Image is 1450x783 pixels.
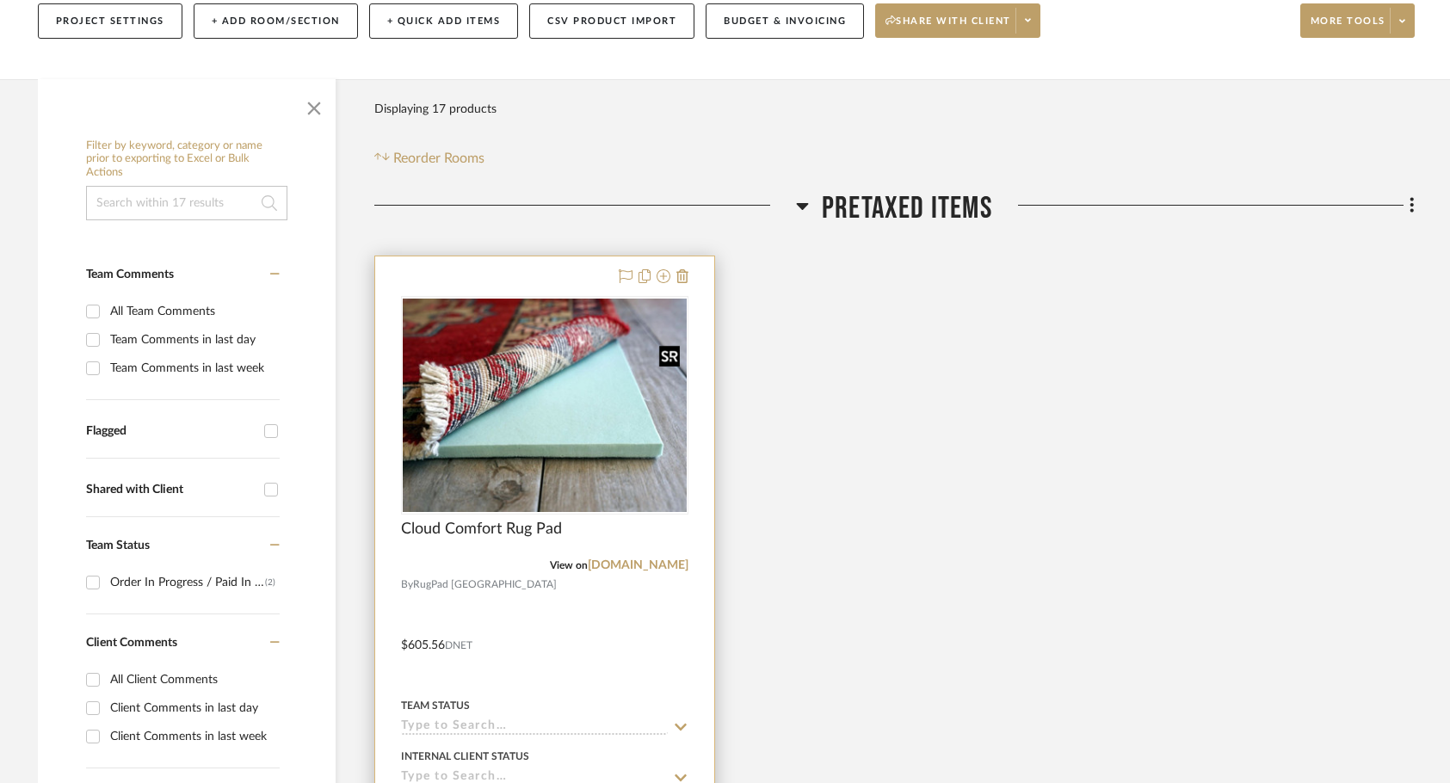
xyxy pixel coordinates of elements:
button: Project Settings [38,3,182,39]
div: 0 [402,297,688,514]
span: RugPad [GEOGRAPHIC_DATA] [413,576,557,593]
div: All Team Comments [110,298,275,325]
input: Search within 17 results [86,186,287,220]
span: More tools [1311,15,1385,40]
span: View on [550,560,588,570]
span: By [401,576,413,593]
div: All Client Comments [110,666,275,694]
button: Reorder Rooms [374,148,485,169]
button: Share with client [875,3,1040,38]
button: Budget & Invoicing [706,3,864,39]
span: Cloud Comfort Rug Pad [401,520,562,539]
div: Internal Client Status [401,749,529,764]
a: [DOMAIN_NAME] [588,559,688,571]
button: + Add Room/Section [194,3,358,39]
div: Client Comments in last day [110,694,275,722]
h6: Filter by keyword, category or name prior to exporting to Excel or Bulk Actions [86,139,287,180]
span: Reorder Rooms [393,148,484,169]
span: Client Comments [86,637,177,649]
div: Flagged [86,424,256,439]
div: Order In Progress / Paid In Full w/ Freight, No Balance due [110,569,265,596]
span: Team Comments [86,268,174,281]
button: + Quick Add Items [369,3,519,39]
span: Share with client [885,15,1011,40]
div: Team Comments in last day [110,326,275,354]
div: Shared with Client [86,483,256,497]
div: Team Status [401,698,470,713]
div: (2) [265,569,275,596]
button: More tools [1300,3,1415,38]
div: Client Comments in last week [110,723,275,750]
span: Pretaxed Items [822,190,992,227]
button: CSV Product Import [529,3,694,39]
img: Cloud Comfort Rug Pad [403,299,687,512]
input: Type to Search… [401,719,668,736]
div: Team Comments in last week [110,355,275,382]
button: Close [297,88,331,122]
span: Team Status [86,539,150,552]
div: Displaying 17 products [374,92,497,126]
